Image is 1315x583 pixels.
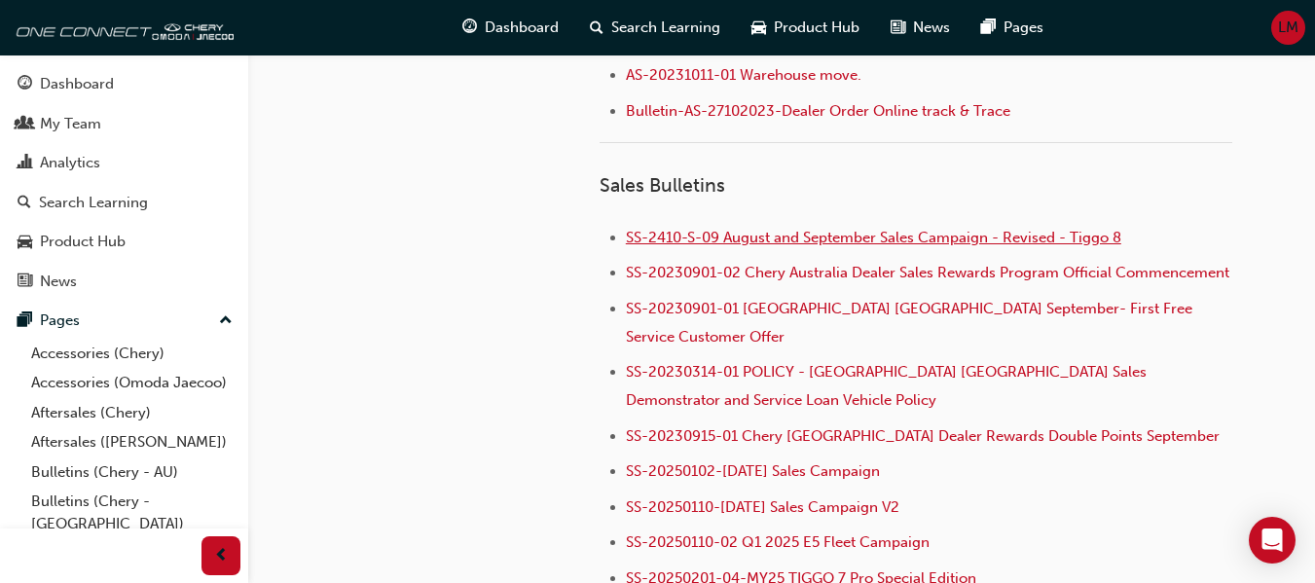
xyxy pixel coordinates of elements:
a: Analytics [8,145,240,181]
div: Search Learning [39,192,148,214]
a: SS-20230901-01 [GEOGRAPHIC_DATA] [GEOGRAPHIC_DATA] September- First Free Service Customer Offer [626,300,1196,346]
span: pages-icon [18,312,32,330]
a: SS-20230901-02 Chery Australia Dealer Sales Rewards Program Official Commencement [626,264,1229,281]
span: car-icon [18,234,32,251]
span: news-icon [18,273,32,291]
span: Pages [1004,17,1043,39]
a: AS-20231011-01 Warehouse move. [626,66,861,84]
span: search-icon [18,195,31,212]
div: Dashboard [40,73,114,95]
button: Pages [8,303,240,339]
div: Pages [40,310,80,332]
a: news-iconNews [875,8,966,48]
button: DashboardMy TeamAnalyticsSearch LearningProduct HubNews [8,62,240,303]
span: news-icon [891,16,905,40]
span: Dashboard [485,17,559,39]
a: Product Hub [8,224,240,260]
span: search-icon [590,16,603,40]
a: Aftersales ([PERSON_NAME]) [23,427,240,457]
a: Bulletin-AS-27102023-Dealer Order Online track & Trace [626,102,1010,120]
span: Product Hub [774,17,859,39]
span: LM [1278,17,1298,39]
a: Accessories (Chery) [23,339,240,369]
a: car-iconProduct Hub [736,8,875,48]
a: My Team [8,106,240,142]
a: Accessories (Omoda Jaecoo) [23,368,240,398]
a: SS-20250110-02 Q1 2025 E5 Fleet Campaign [626,533,930,551]
a: Bulletins (Chery - AU) [23,457,240,488]
span: prev-icon [214,544,229,568]
a: SS-20250110-[DATE] Sales Campaign V2 [626,498,899,516]
span: guage-icon [18,76,32,93]
div: News [40,271,77,293]
span: Search Learning [611,17,720,39]
a: SS-20230314-01 POLICY - [GEOGRAPHIC_DATA] [GEOGRAPHIC_DATA] Sales Demonstrator and Service Loan V... [626,363,1151,409]
span: up-icon [219,309,233,334]
div: Open Intercom Messenger [1249,517,1296,564]
a: pages-iconPages [966,8,1059,48]
span: car-icon [751,16,766,40]
button: LM [1271,11,1305,45]
div: Product Hub [40,231,126,253]
a: guage-iconDashboard [447,8,574,48]
span: guage-icon [462,16,477,40]
a: Bulletins (Chery - [GEOGRAPHIC_DATA]) [23,487,240,538]
div: My Team [40,113,101,135]
a: Search Learning [8,185,240,221]
a: News [8,264,240,300]
a: SS-20230915-01 Chery [GEOGRAPHIC_DATA] Dealer Rewards Double Points September [626,427,1220,445]
span: Sales Bulletins [600,174,725,197]
span: people-icon [18,116,32,133]
span: chart-icon [18,155,32,172]
img: oneconnect [10,8,234,47]
a: SS-20250102-[DATE] Sales Campaign [626,462,880,480]
a: search-iconSearch Learning [574,8,736,48]
a: Aftersales (Chery) [23,398,240,428]
span: pages-icon [981,16,996,40]
a: SS-2410-S-09 August and September Sales Campaign - Revised - Tiggo 8 [626,229,1121,246]
a: Dashboard [8,66,240,102]
span: News [913,17,950,39]
div: Analytics [40,152,100,174]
